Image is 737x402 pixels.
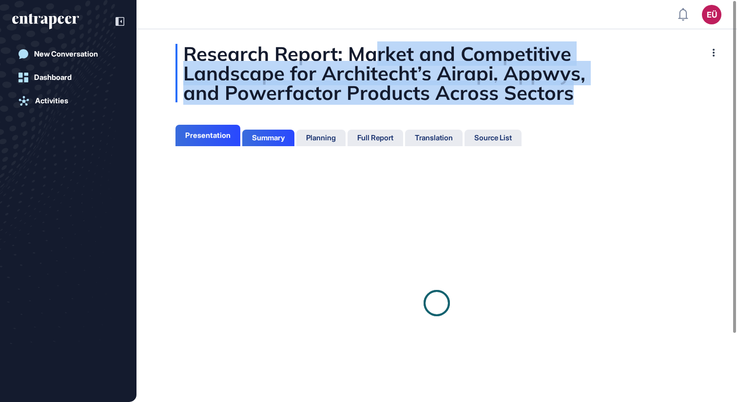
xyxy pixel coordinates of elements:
[12,91,124,111] a: Activities
[34,50,98,58] div: New Conversation
[12,68,124,87] a: Dashboard
[252,134,285,142] div: Summary
[175,44,698,102] div: Research Report: Market and Competitive Landscape for Architecht’s Airapi, Appwys, and Powerfacto...
[12,44,124,64] a: New Conversation
[34,73,72,82] div: Dashboard
[185,131,231,140] div: Presentation
[415,134,453,142] div: Translation
[306,134,336,142] div: Planning
[357,134,393,142] div: Full Report
[12,14,79,29] div: entrapeer-logo
[474,134,512,142] div: Source List
[35,96,68,105] div: Activities
[702,5,721,24] button: EÜ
